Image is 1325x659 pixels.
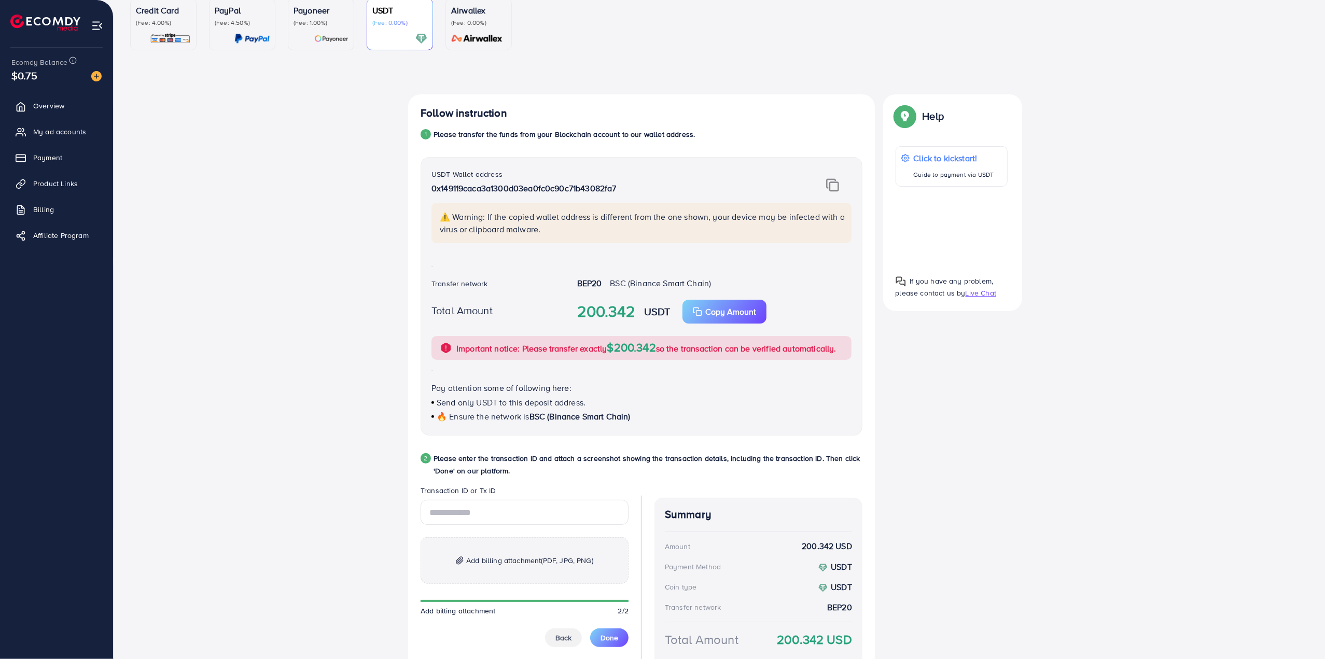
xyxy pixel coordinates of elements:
[215,4,270,17] p: PayPal
[541,555,593,566] span: (PDF, JPG, PNG)
[529,411,631,422] span: BSC (Binance Smart Chain)
[896,276,906,287] img: Popup guide
[215,19,270,27] p: (Fee: 4.50%)
[577,300,636,323] strong: 200.342
[11,68,37,83] span: $0.75
[818,583,828,593] img: coin
[831,561,852,572] strong: USDT
[777,630,852,649] strong: 200.342 USD
[294,4,348,17] p: Payoneer
[415,33,427,45] img: card
[434,128,695,141] p: Please transfer the funds from your Blockchain account to our wallet address.
[923,110,944,122] p: Help
[665,602,721,612] div: Transfer network
[33,152,62,163] span: Payment
[577,277,602,289] strong: BEP20
[451,4,506,17] p: Airwallex
[234,33,270,45] img: card
[802,540,852,552] strong: 200.342 USD
[136,19,191,27] p: (Fee: 4.00%)
[827,601,852,613] strong: BEP20
[11,57,67,67] span: Ecomdy Balance
[705,305,756,318] p: Copy Amount
[33,101,64,111] span: Overview
[8,121,105,142] a: My ad accounts
[818,563,828,572] img: coin
[665,562,721,572] div: Payment Method
[914,152,994,164] p: Click to kickstart!
[431,396,852,409] p: Send only USDT to this deposit address.
[431,182,779,194] p: 0x149119caca3a1300d03ea0fc0c90c71b43082fa7
[896,276,994,298] span: If you have any problem, please contact us by
[421,107,507,120] h4: Follow instruction
[555,633,571,643] span: Back
[451,19,506,27] p: (Fee: 0.00%)
[8,147,105,168] a: Payment
[440,342,452,354] img: alert
[33,230,89,241] span: Affiliate Program
[421,606,496,616] span: Add billing attachment
[448,33,506,45] img: card
[33,127,86,137] span: My ad accounts
[91,71,102,81] img: image
[466,554,593,567] span: Add billing attachment
[421,485,629,500] legend: Transaction ID or Tx ID
[431,278,488,289] label: Transfer network
[826,178,839,192] img: img
[456,556,464,565] img: img
[8,225,105,246] a: Affiliate Program
[372,4,427,17] p: USDT
[8,173,105,194] a: Product Links
[545,628,582,647] button: Back
[665,541,690,552] div: Amount
[421,453,431,464] div: 2
[372,19,427,27] p: (Fee: 0.00%)
[682,300,766,324] button: Copy Amount
[431,303,493,318] label: Total Amount
[831,581,852,593] strong: USDT
[437,411,529,422] span: 🔥 Ensure the network is
[618,606,629,616] span: 2/2
[434,452,862,477] p: Please enter the transaction ID and attach a screenshot showing the transaction details, includin...
[610,277,711,289] span: BSC (Binance Smart Chain)
[914,169,994,181] p: Guide to payment via USDT
[136,4,191,17] p: Credit Card
[590,628,629,647] button: Done
[294,19,348,27] p: (Fee: 1.00%)
[150,33,191,45] img: card
[665,582,696,592] div: Coin type
[665,508,852,521] h4: Summary
[33,204,54,215] span: Billing
[431,382,852,394] p: Pay attention some of following here:
[33,178,78,189] span: Product Links
[314,33,348,45] img: card
[440,211,845,235] p: ⚠️ Warning: If the copied wallet address is different from the one shown, your device may be infe...
[421,129,431,139] div: 1
[896,107,914,125] img: Popup guide
[8,95,105,116] a: Overview
[665,630,738,649] div: Total Amount
[431,169,503,179] label: USDT Wallet address
[601,633,618,643] span: Done
[456,341,836,355] p: Important notice: Please transfer exactly so the transaction can be verified automatically.
[607,339,656,355] span: $200.342
[1281,612,1317,651] iframe: Chat
[644,304,671,319] strong: USDT
[8,199,105,220] a: Billing
[966,288,996,298] span: Live Chat
[10,15,80,31] img: logo
[91,20,103,32] img: menu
